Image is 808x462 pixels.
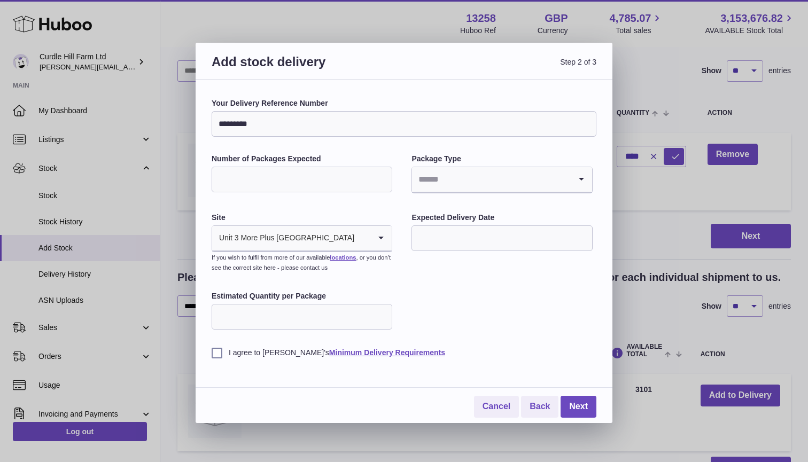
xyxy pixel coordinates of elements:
[330,254,356,261] a: locations
[212,348,596,358] label: I agree to [PERSON_NAME]'s
[521,396,558,418] a: Back
[212,53,404,83] h3: Add stock delivery
[355,226,370,250] input: Search for option
[212,213,392,223] label: Site
[212,226,355,250] span: Unit 3 More Plus [GEOGRAPHIC_DATA]
[212,154,392,164] label: Number of Packages Expected
[329,348,445,357] a: Minimum Delivery Requirements
[411,213,592,223] label: Expected Delivery Date
[212,98,596,108] label: Your Delivery Reference Number
[561,396,596,418] a: Next
[212,254,391,271] small: If you wish to fulfil from more of our available , or you don’t see the correct site here - pleas...
[412,167,570,192] input: Search for option
[411,154,592,164] label: Package Type
[404,53,596,83] span: Step 2 of 3
[474,396,519,418] a: Cancel
[212,226,392,252] div: Search for option
[412,167,592,193] div: Search for option
[212,291,392,301] label: Estimated Quantity per Package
